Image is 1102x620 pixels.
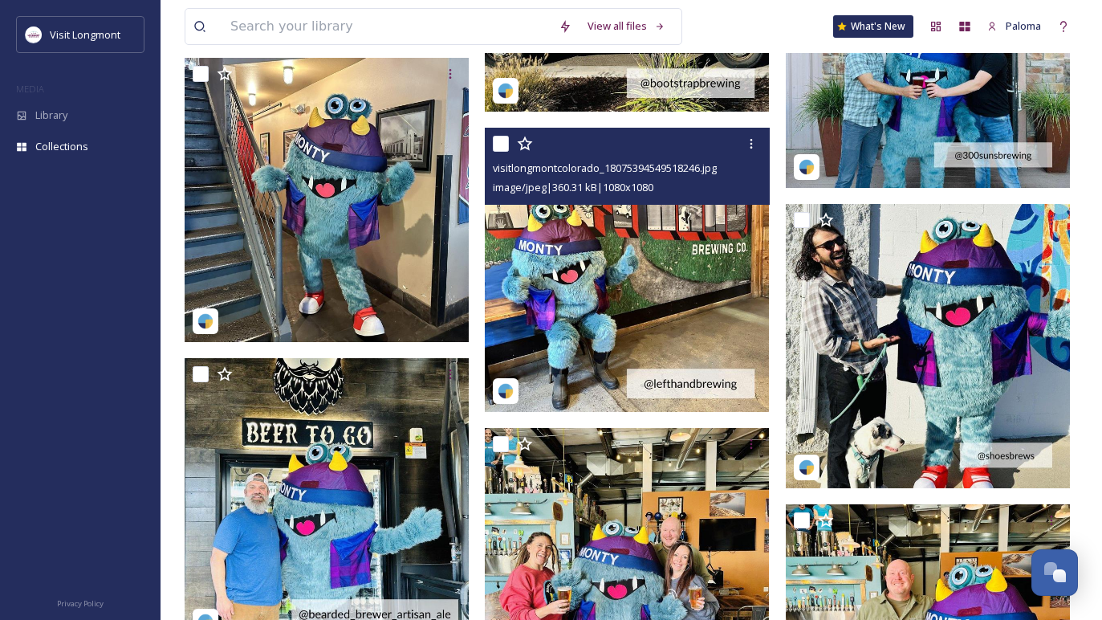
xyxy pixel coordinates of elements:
[579,10,673,42] a: View all files
[57,598,104,609] span: Privacy Policy
[833,15,913,38] a: What's New
[498,83,514,99] img: snapsea-logo.png
[493,180,653,194] span: image/jpeg | 360.31 kB | 1080 x 1080
[979,10,1049,42] a: Paloma
[786,204,1070,488] img: visitlongmontcolorado_18023237732248226.jpg
[16,83,44,95] span: MEDIA
[799,159,815,175] img: snapsea-logo.png
[485,128,769,412] img: visitlongmontcolorado_18075394549518246.jpg
[35,139,88,154] span: Collections
[35,108,67,123] span: Library
[498,383,514,399] img: snapsea-logo.png
[197,313,213,329] img: snapsea-logo.png
[493,161,717,175] span: visitlongmontcolorado_18075394549518246.jpg
[1006,18,1041,33] span: Paloma
[1031,549,1078,596] button: Open Chat
[26,27,42,43] img: longmont.jpg
[57,593,104,612] a: Privacy Policy
[222,9,551,44] input: Search your library
[50,27,120,42] span: Visit Longmont
[799,459,815,475] img: snapsea-logo.png
[185,58,469,342] img: visitlongmontcolorado_18019995476624090.jpg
